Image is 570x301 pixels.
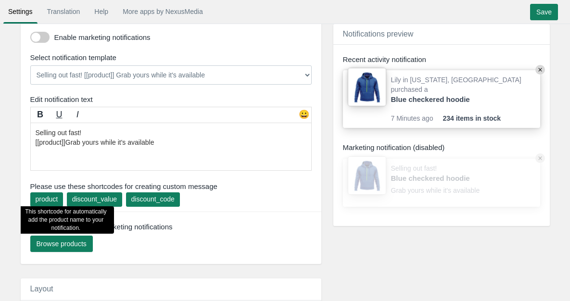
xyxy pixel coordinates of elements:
[56,110,62,119] u: U
[37,110,43,119] b: B
[3,3,38,20] a: Settings
[30,236,93,252] button: Browse products
[391,94,492,104] a: Blue checkered hoodie
[118,3,208,20] a: More apps by NexusMedia
[391,113,443,123] span: 7 Minutes ago
[343,30,414,38] span: Notifications preview
[348,68,386,106] img: 80x80_sample.jpg
[23,94,324,104] div: Edit notification text
[23,52,324,63] div: Select notification template
[343,54,540,64] div: Recent activity notification
[391,173,492,183] a: Blue checkered hoodie
[18,206,114,234] span: This shortcode for automatically add the product name to your notification.
[131,194,175,204] div: discount_code
[391,75,535,113] div: Lily in [US_STATE], [GEOGRAPHIC_DATA] purchased a
[42,3,85,20] a: Translation
[391,163,492,202] div: Selling out fast! Grab yours while it's available
[89,3,113,20] a: Help
[76,110,79,119] i: I
[348,156,386,195] img: 80x80_sample.jpg
[443,113,501,123] span: 234 items in stock
[72,194,117,204] div: discount_value
[30,285,53,293] span: Layout
[30,181,312,191] span: Please use these shortcodes for creating custom message
[530,4,558,20] input: Save
[54,32,309,42] label: Enable marketing notifications
[30,123,312,171] textarea: Selling out fast! [[ product ]]Grab yours while it's available
[36,194,58,204] div: product
[297,109,311,123] div: 😀
[37,240,87,248] span: Browse products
